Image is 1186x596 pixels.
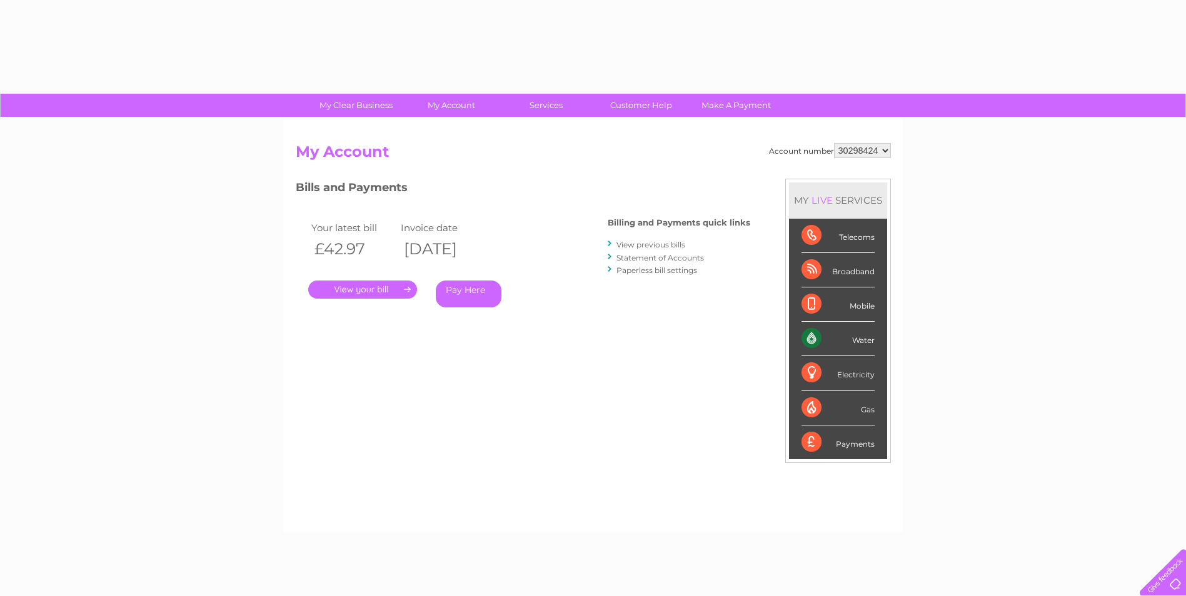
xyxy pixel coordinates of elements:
[685,94,788,117] a: Make A Payment
[809,194,835,206] div: LIVE
[616,253,704,262] a: Statement of Accounts
[802,322,875,356] div: Water
[802,391,875,425] div: Gas
[802,253,875,287] div: Broadband
[802,356,875,390] div: Electricity
[308,236,398,262] th: £42.97
[616,266,697,275] a: Paperless bill settings
[398,236,488,262] th: [DATE]
[769,143,891,158] div: Account number
[308,281,417,299] a: .
[400,94,503,117] a: My Account
[495,94,598,117] a: Services
[590,94,693,117] a: Customer Help
[802,287,875,322] div: Mobile
[304,94,408,117] a: My Clear Business
[802,219,875,253] div: Telecoms
[802,425,875,459] div: Payments
[616,240,685,249] a: View previous bills
[296,179,750,201] h3: Bills and Payments
[789,182,887,218] div: MY SERVICES
[608,218,750,227] h4: Billing and Payments quick links
[296,143,891,167] h2: My Account
[436,281,501,307] a: Pay Here
[398,219,488,236] td: Invoice date
[308,219,398,236] td: Your latest bill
